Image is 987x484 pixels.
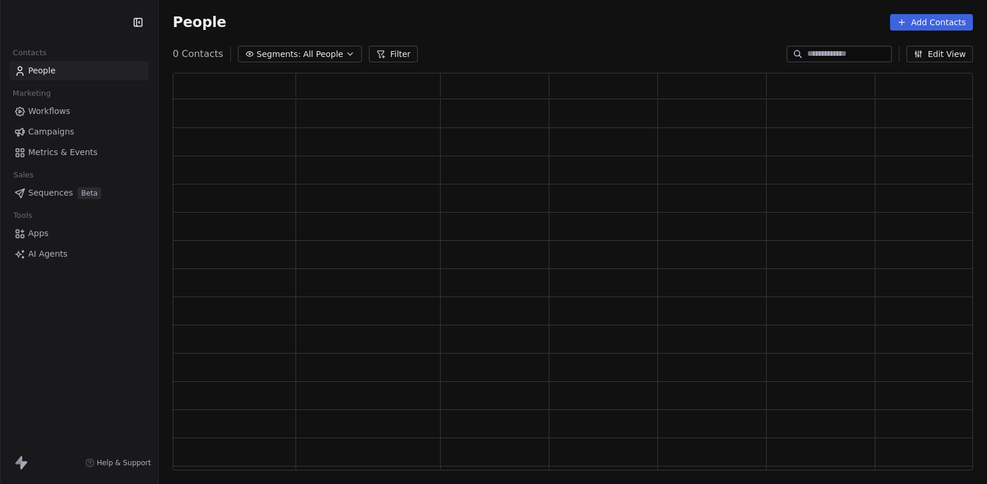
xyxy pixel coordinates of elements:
[28,187,73,199] span: Sequences
[97,458,151,468] span: Help & Support
[9,122,149,142] a: Campaigns
[8,44,52,62] span: Contacts
[907,46,973,62] button: Edit View
[9,61,149,80] a: People
[9,244,149,264] a: AI Agents
[8,207,37,224] span: Tools
[890,14,973,31] button: Add Contacts
[78,187,101,199] span: Beta
[28,126,74,138] span: Campaigns
[28,105,70,117] span: Workflows
[9,102,149,121] a: Workflows
[173,14,226,31] span: People
[257,48,301,60] span: Segments:
[28,65,56,77] span: People
[173,99,984,471] div: grid
[173,47,223,61] span: 0 Contacts
[303,48,343,60] span: All People
[9,143,149,162] a: Metrics & Events
[28,227,49,240] span: Apps
[9,224,149,243] a: Apps
[85,458,151,468] a: Help & Support
[28,146,98,159] span: Metrics & Events
[28,248,68,260] span: AI Agents
[8,166,39,184] span: Sales
[369,46,418,62] button: Filter
[9,183,149,203] a: SequencesBeta
[8,85,56,102] span: Marketing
